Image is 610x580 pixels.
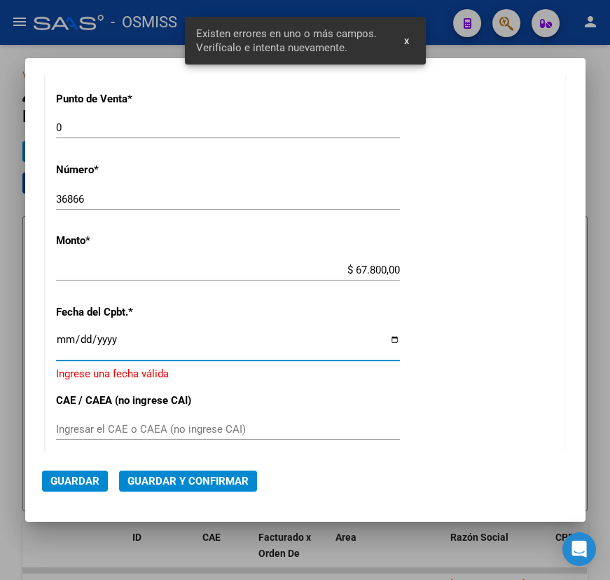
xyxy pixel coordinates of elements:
[562,532,596,566] div: Open Intercom Messenger
[50,475,99,487] span: Guardar
[56,91,206,107] p: Punto de Venta
[56,366,555,382] p: Ingrese una fecha válida
[196,27,387,55] span: Existen errores en uno o más campos. Verifícalo e intenta nuevamente.
[42,471,108,492] button: Guardar
[404,34,409,47] span: x
[56,304,206,321] p: Fecha del Cpbt.
[56,233,206,249] p: Monto
[393,28,420,53] button: x
[119,471,257,492] button: Guardar y Confirmar
[56,393,206,409] p: CAE / CAEA (no ingrese CAI)
[127,475,249,487] span: Guardar y Confirmar
[56,162,206,178] p: Número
